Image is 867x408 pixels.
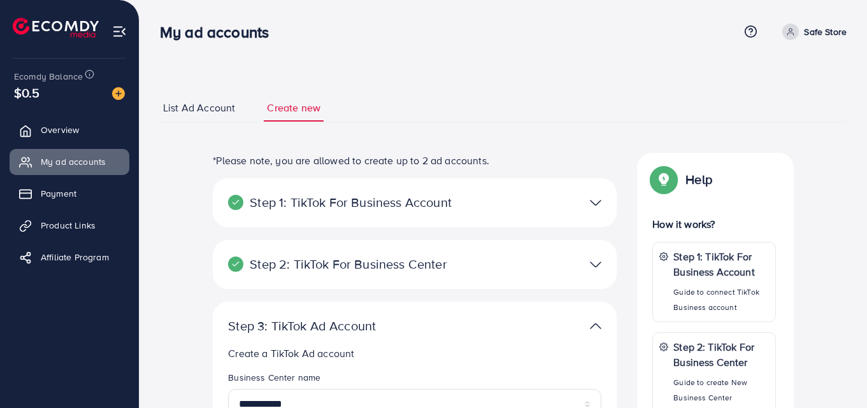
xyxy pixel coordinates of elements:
[228,257,470,272] p: Step 2: TikTok For Business Center
[10,149,129,174] a: My ad accounts
[112,87,125,100] img: image
[41,187,76,200] span: Payment
[777,24,847,40] a: Safe Store
[590,255,601,274] img: TikTok partner
[590,193,601,212] img: TikTok partner
[590,317,601,335] img: TikTok partner
[652,216,776,232] p: How it works?
[228,371,601,389] legend: Business Center name
[673,375,769,405] p: Guide to create New Business Center
[228,346,601,361] p: Create a TikTok Ad account
[14,83,40,102] span: $0.5
[213,153,617,168] p: *Please note, you are allowed to create up to 2 ad accounts.
[804,24,847,39] p: Safe Store
[41,219,96,232] span: Product Links
[813,351,857,398] iframe: Chat
[41,123,79,136] span: Overview
[41,155,106,168] span: My ad accounts
[673,249,769,279] p: Step 1: TikTok For Business Account
[267,101,320,115] span: Create new
[14,70,83,83] span: Ecomdy Balance
[10,117,129,143] a: Overview
[673,285,769,315] p: Guide to connect TikTok Business account
[10,213,129,238] a: Product Links
[10,181,129,206] a: Payment
[163,101,235,115] span: List Ad Account
[685,172,712,187] p: Help
[160,23,279,41] h3: My ad accounts
[228,195,470,210] p: Step 1: TikTok For Business Account
[112,24,127,39] img: menu
[673,339,769,370] p: Step 2: TikTok For Business Center
[41,251,109,264] span: Affiliate Program
[10,244,129,270] a: Affiliate Program
[228,318,470,334] p: Step 3: TikTok Ad Account
[13,18,99,38] img: logo
[652,168,675,191] img: Popup guide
